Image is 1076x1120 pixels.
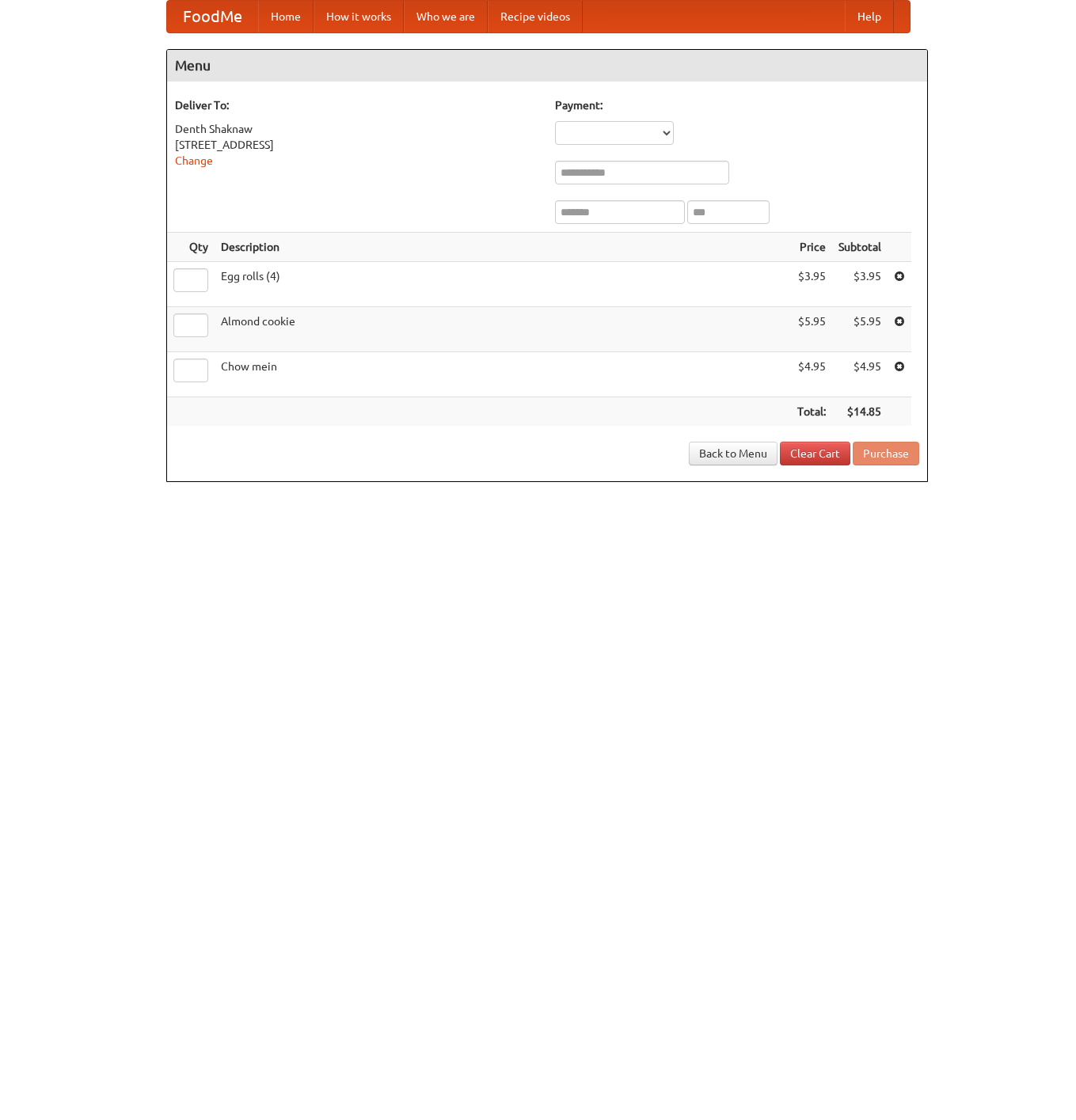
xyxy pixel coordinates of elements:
[791,397,832,427] th: Total:
[215,233,791,262] th: Description
[689,442,778,465] a: Back to Menu
[258,1,314,32] a: Home
[167,50,927,82] h4: Menu
[832,352,888,397] td: $4.95
[175,97,539,113] h5: Deliver To:
[791,233,832,262] th: Price
[832,233,888,262] th: Subtotal
[853,442,919,465] button: Purchase
[404,1,488,32] a: Who we are
[791,307,832,352] td: $5.95
[832,262,888,307] td: $3.95
[832,307,888,352] td: $5.95
[175,121,539,137] div: Denth Shaknaw
[215,352,791,397] td: Chow mein
[314,1,404,32] a: How it works
[791,262,832,307] td: $3.95
[845,1,894,32] a: Help
[555,97,919,113] h5: Payment:
[791,352,832,397] td: $4.95
[167,233,215,262] th: Qty
[832,397,888,427] th: $14.85
[175,137,539,153] div: [STREET_ADDRESS]
[175,154,213,167] a: Change
[167,1,258,32] a: FoodMe
[780,442,850,465] a: Clear Cart
[215,262,791,307] td: Egg rolls (4)
[215,307,791,352] td: Almond cookie
[488,1,583,32] a: Recipe videos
